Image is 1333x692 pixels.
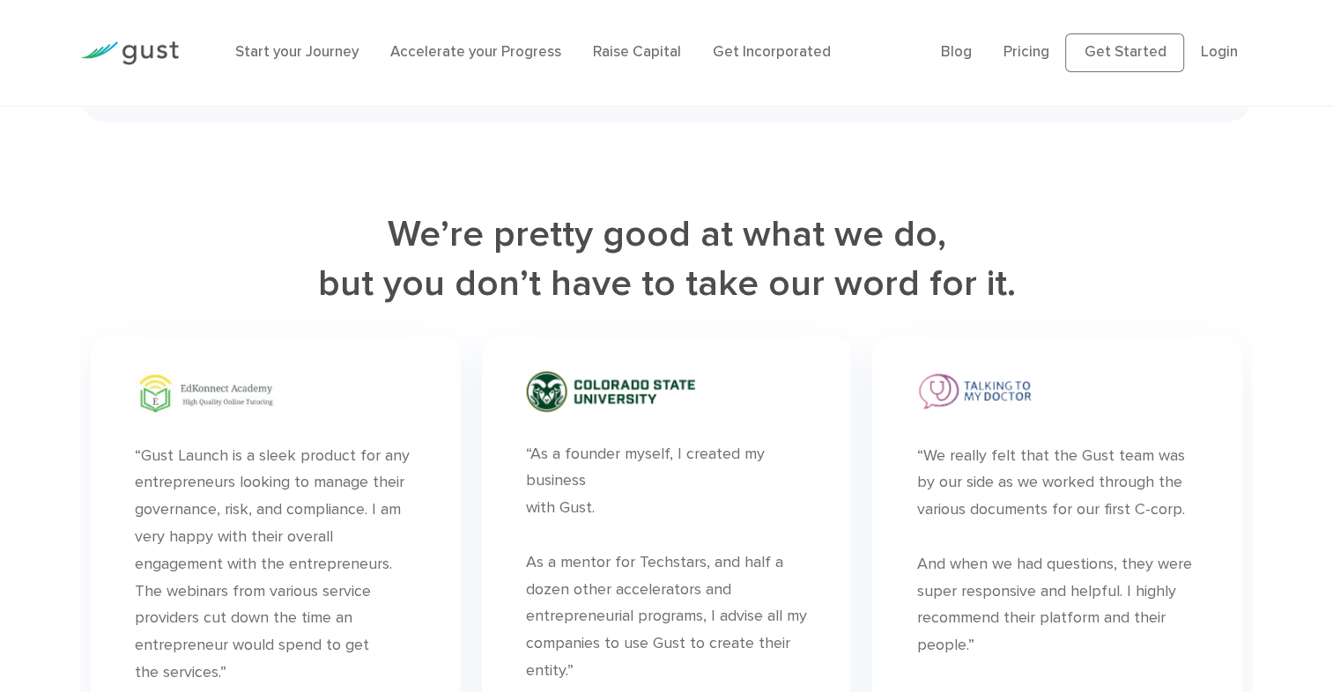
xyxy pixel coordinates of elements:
a: Pricing [1003,43,1049,61]
div: “We really felt that the Gust team was by our side as we worked through the various documents for... [916,443,1198,659]
a: Login [1200,43,1237,61]
a: Raise Capital [593,43,681,61]
img: Gust Logo [80,41,179,65]
a: Start your Journey [235,43,359,61]
a: Get Started [1065,33,1184,72]
a: Accelerate your Progress [390,43,561,61]
div: “Gust Launch is a sleek product for any entrepreneurs looking to manage their governance, risk, a... [135,443,417,687]
a: Get Incorporated [713,43,831,61]
h2: We’re pretty good at what we do, but you don’t have to take our word for it. [80,210,1254,309]
img: Csu [526,371,695,413]
a: Blog [941,43,972,61]
img: Edkonnect [135,371,276,415]
img: Talking To My Doctor [916,371,1036,415]
div: “As a founder myself, I created my business with Gust. As a mentor for Techstars, and half a doze... [526,441,808,685]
